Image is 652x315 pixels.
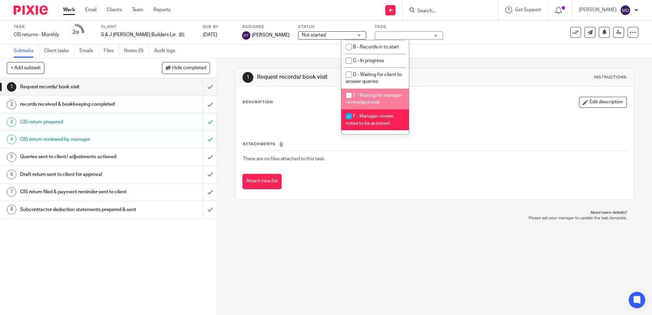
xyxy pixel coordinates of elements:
[14,5,48,15] img: Pixie
[594,75,627,80] div: Instructions
[243,142,276,146] span: Attachments
[416,8,478,14] input: Search
[252,32,290,39] span: [PERSON_NAME]
[20,82,137,92] h1: Request records/ book visit
[7,152,16,162] div: 5
[14,31,59,38] div: CIS returns - Monthly
[242,174,282,189] button: Attach new file
[7,62,44,74] button: + Add subtask
[101,24,194,30] label: Client
[353,58,384,63] span: C - In progress
[63,6,75,13] a: Work
[14,44,39,58] a: Subtasks
[7,82,16,92] div: 1
[44,44,74,58] a: Client tasks
[242,210,627,215] p: Need more details?
[20,134,137,145] h1: CIS return reviewed by manager
[172,65,206,71] span: Hide completed
[107,6,122,13] a: Clients
[620,5,631,16] img: svg%3E
[243,156,325,161] span: There are no files attached to this task.
[302,33,326,37] span: Not started
[257,74,449,81] h1: Request records/ book visit
[132,6,143,13] a: Team
[375,24,443,30] label: Tags
[242,72,253,83] div: 1
[104,44,119,58] a: Files
[346,93,402,105] span: E - Waiting for manager review/approval
[7,170,16,179] div: 6
[7,135,16,144] div: 4
[20,187,137,197] h1: CIS return filed & payment reminder sent to client
[203,24,234,30] label: Due by
[346,114,393,126] span: F - Manager review notes to be actioned
[7,117,16,127] div: 3
[579,97,627,108] button: Edit description
[242,24,290,30] label: Assignee
[242,100,273,105] p: Description
[515,7,541,12] span: Get Support
[154,44,180,58] a: Audit logs
[20,169,137,180] h1: Draft return sent to client for approval
[14,24,59,30] label: Task
[20,205,137,215] h1: Subcontractor deduction statements prepared & sent
[7,205,16,214] div: 8
[75,31,79,34] small: /8
[7,100,16,109] div: 2
[7,187,16,197] div: 7
[79,44,99,58] a: Emails
[298,24,366,30] label: Status
[20,152,137,162] h1: Queries sent to client/ adjustments actioned
[72,28,79,36] div: 2
[153,6,171,13] a: Reports
[162,62,210,74] button: Hide completed
[124,44,149,58] a: Notes (0)
[85,6,97,13] a: Email
[20,117,137,127] h1: CIS return prepared
[242,215,627,221] p: Please ask your manager to update the task template.
[242,31,250,40] img: svg%3E
[346,72,402,84] span: D - Waiting for client to answer queries
[579,6,617,13] p: [PERSON_NAME]
[101,31,176,38] p: S & J [PERSON_NAME] Builders Limited
[203,32,217,37] span: [DATE]
[20,99,137,109] h1: records received & bookkeeping completed
[353,45,399,49] span: B - Records in to start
